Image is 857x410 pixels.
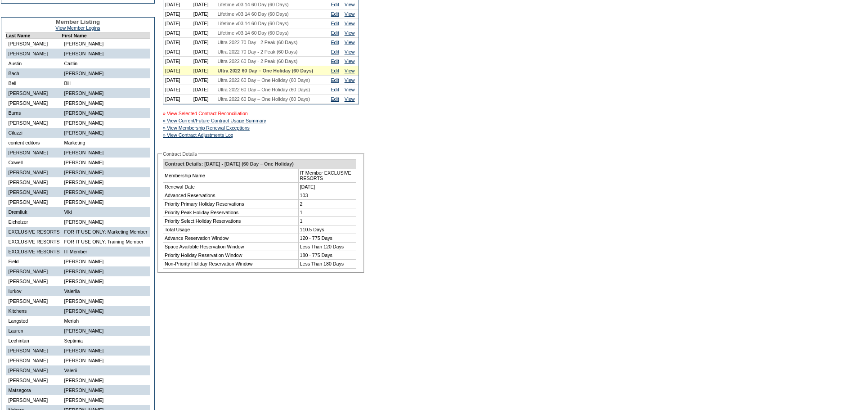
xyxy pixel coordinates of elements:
[331,2,339,7] a: Edit
[62,88,150,98] td: [PERSON_NAME]
[192,95,216,104] td: [DATE]
[218,59,298,64] span: Ultra 2022 60 Day - 2 Peak (60 Days)
[62,306,150,316] td: [PERSON_NAME]
[62,158,150,167] td: [PERSON_NAME]
[6,237,62,247] td: EXCLUSIVE RESORTS
[298,243,356,251] td: Less Than 120 Days
[298,234,356,243] td: 120 - 775 Days
[218,68,314,73] span: Ultra 2022 60 Day – One Holiday (60 Days)
[218,49,298,54] span: Ultra 2022 70 Day - 2 Peak (60 Days)
[345,2,355,7] a: View
[6,197,62,207] td: [PERSON_NAME]
[163,200,298,208] td: Priority Primary Holiday Reservations
[218,21,289,26] span: Lifetime v03.14 60 Day (60 Days)
[6,385,62,395] td: Matsegora
[163,260,298,268] td: Non-Priority Holiday Reservation Window
[62,247,150,257] td: IT Member
[192,85,216,95] td: [DATE]
[6,316,62,326] td: Langsted
[6,98,62,108] td: [PERSON_NAME]
[298,169,356,183] td: IT Member EXCLUSIVE RESORTS
[192,47,216,57] td: [DATE]
[163,76,192,85] td: [DATE]
[62,108,150,118] td: [PERSON_NAME]
[6,187,62,197] td: [PERSON_NAME]
[62,237,150,247] td: FOR IT USE ONLY: Training Member
[163,66,192,76] td: [DATE]
[163,183,298,191] td: Renewal Date
[192,66,216,76] td: [DATE]
[6,365,62,375] td: [PERSON_NAME]
[6,177,62,187] td: [PERSON_NAME]
[345,21,355,26] a: View
[298,225,356,234] td: 110.5 Days
[6,346,62,356] td: [PERSON_NAME]
[298,260,356,268] td: Less Than 180 Days
[62,385,150,395] td: [PERSON_NAME]
[62,375,150,385] td: [PERSON_NAME]
[55,25,100,31] a: View Member Logins
[6,217,62,227] td: Eicholzer
[6,59,62,68] td: Austin
[192,9,216,19] td: [DATE]
[218,30,289,36] span: Lifetime v03.14 60 Day (60 Days)
[298,217,356,225] td: 1
[62,128,150,138] td: [PERSON_NAME]
[62,276,150,286] td: [PERSON_NAME]
[345,59,355,64] a: View
[6,395,62,405] td: [PERSON_NAME]
[6,207,62,217] td: Dremliuk
[6,336,62,346] td: Lechintan
[218,2,289,7] span: Lifetime v03.14 60 Day (60 Days)
[6,306,62,316] td: Kitchens
[6,108,62,118] td: Burns
[345,96,355,102] a: View
[62,59,150,68] td: Caitlin
[62,98,150,108] td: [PERSON_NAME]
[62,266,150,276] td: [PERSON_NAME]
[331,30,339,36] a: Edit
[62,167,150,177] td: [PERSON_NAME]
[6,296,62,306] td: [PERSON_NAME]
[62,39,150,49] td: [PERSON_NAME]
[62,296,150,306] td: [PERSON_NAME]
[345,40,355,45] a: View
[163,38,192,47] td: [DATE]
[163,125,250,131] a: » View Membership Renewal Exceptions
[62,49,150,59] td: [PERSON_NAME]
[345,30,355,36] a: View
[163,251,298,260] td: Priority Holiday Reservation Window
[62,177,150,187] td: [PERSON_NAME]
[331,21,339,26] a: Edit
[163,118,266,123] a: » View Current/Future Contract Usage Summary
[62,316,150,326] td: Meriah
[192,38,216,47] td: [DATE]
[192,28,216,38] td: [DATE]
[218,87,310,92] span: Ultra 2022 60 Day – One Holiday (60 Days)
[345,87,355,92] a: View
[298,208,356,217] td: 1
[6,138,62,148] td: content editors
[163,111,248,116] a: » View Selected Contract Reconciliation
[6,158,62,167] td: Cowell
[163,234,298,243] td: Advance Reservation Window
[62,326,150,336] td: [PERSON_NAME]
[6,167,62,177] td: [PERSON_NAME]
[62,78,150,88] td: Bill
[62,286,150,296] td: Valeriia
[62,33,150,39] td: First Name
[192,57,216,66] td: [DATE]
[163,28,192,38] td: [DATE]
[163,169,298,183] td: Membership Name
[331,40,339,45] a: Edit
[331,68,339,73] a: Edit
[62,148,150,158] td: [PERSON_NAME]
[6,276,62,286] td: [PERSON_NAME]
[62,138,150,148] td: Marketing
[6,227,62,237] td: EXCLUSIVE RESORTS
[6,39,62,49] td: [PERSON_NAME]
[62,365,150,375] td: Valerii
[62,118,150,128] td: [PERSON_NAME]
[62,187,150,197] td: [PERSON_NAME]
[6,68,62,78] td: Bach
